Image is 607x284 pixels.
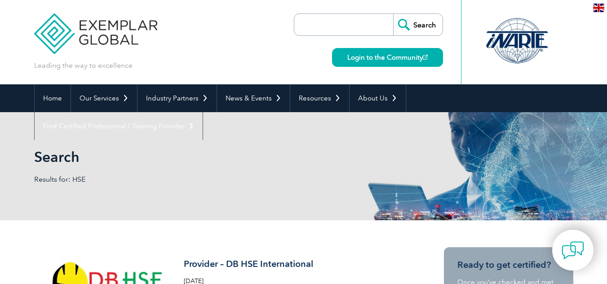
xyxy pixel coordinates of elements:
h3: Provider – DB HSE International [184,258,397,270]
a: Login to the Community [332,48,443,67]
img: contact-chat.png [562,239,584,262]
img: open_square.png [423,55,428,60]
img: en [593,4,604,12]
a: About Us [350,84,406,112]
h1: Search [34,148,379,166]
a: Resources [290,84,349,112]
a: Find Certified Professional / Training Provider [35,112,203,140]
a: Our Services [71,84,137,112]
p: Leading the way to excellence [34,61,133,70]
p: Results for: HSE [34,175,304,184]
h3: Ready to get certified? [457,259,560,271]
a: Home [35,84,71,112]
a: Industry Partners [137,84,217,112]
a: News & Events [217,84,290,112]
input: Search [393,14,443,35]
